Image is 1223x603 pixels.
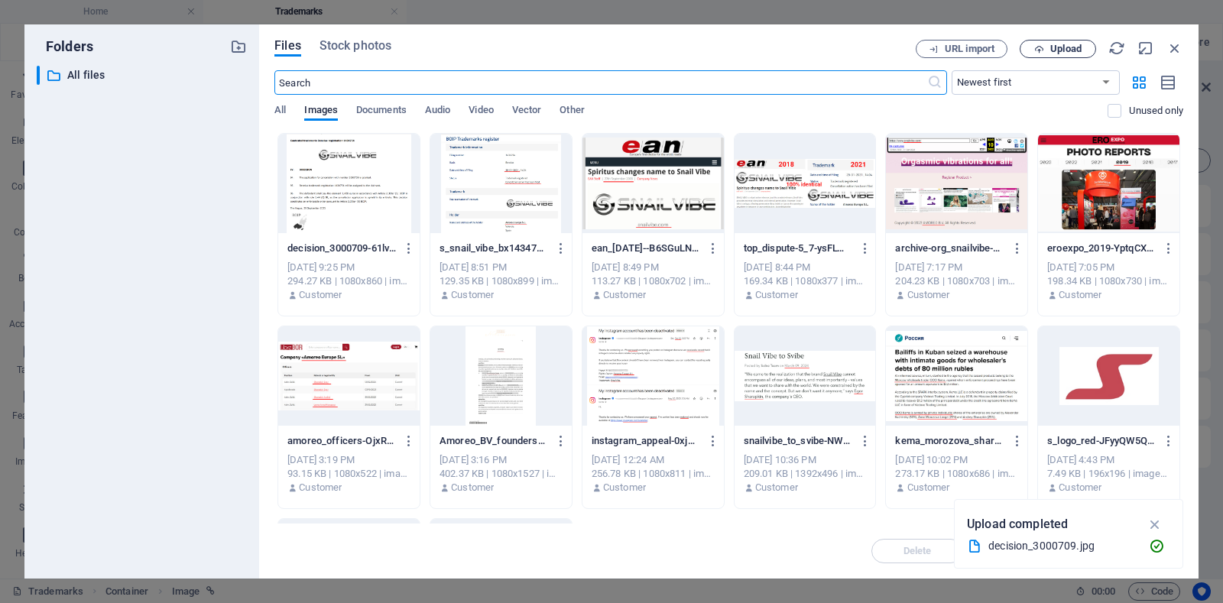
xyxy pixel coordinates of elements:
[895,274,1018,288] div: 204.23 KB | 1080x703 | image/jpeg
[744,467,867,481] div: 209.01 KB | 1392x496 | image/jpeg
[451,481,494,494] p: Customer
[895,453,1018,467] div: [DATE] 10:02 PM
[440,453,563,467] div: [DATE] 3:16 PM
[287,453,410,467] div: [DATE] 3:19 PM
[425,101,450,122] span: Audio
[592,274,715,288] div: 113.27 KB | 1080x702 | image/jpeg
[299,288,342,302] p: Customer
[37,66,40,85] div: ​
[907,288,950,302] p: Customer
[1047,242,1156,255] p: eroexpo_2019-YptqCXMOrp6RxgLB4Y2QVA.jpg
[895,434,1004,448] p: kema_morozova_sharapkin-rSXcVYjD_mIT9gV21ppvhA.jpg
[895,261,1018,274] div: [DATE] 7:17 PM
[440,274,563,288] div: 129.35 KB | 1080x899 | image/jpeg
[1108,40,1125,57] i: Reload
[744,434,852,448] p: snailvibe_to_svibe-NWkOTRThI645BwlufH5XhQ.jpg
[560,101,584,122] span: Other
[1059,481,1101,494] p: Customer
[895,242,1004,255] p: archive-org_snailvibe-com-3Pzw8MYqpp4VU-0POdN5kg.jpg
[1047,467,1170,481] div: 7.49 KB | 196x196 | image/png
[1047,453,1170,467] div: [DATE] 4:43 PM
[287,467,410,481] div: 93.15 KB | 1080x522 | image/jpeg
[603,481,646,494] p: Customer
[945,44,994,53] span: URL import
[440,242,548,255] p: s_snail_vibe_bx1434754-t6HQLaFGss261sBaHm-ytA.jpg
[451,288,494,302] p: Customer
[907,481,950,494] p: Customer
[1166,40,1183,57] i: Close
[744,261,867,274] div: [DATE] 8:44 PM
[440,261,563,274] div: [DATE] 8:51 PM
[287,434,396,448] p: amoreo_officers-OjxRd0OkFut8rxQJ5wtW2w.jpg
[287,261,410,274] div: [DATE] 9:25 PM
[1047,274,1170,288] div: 198.34 KB | 1080x730 | image/jpeg
[1020,40,1096,58] button: Upload
[320,37,391,55] span: Stock photos
[299,481,342,494] p: Customer
[744,274,867,288] div: 169.34 KB | 1080x377 | image/jpeg
[895,467,1018,481] div: 273.17 KB | 1080x686 | image/jpeg
[603,288,646,302] p: Customer
[287,242,396,255] p: decision_3000709-61lv9C6-EgYmO4EZt6aOWw.jpg
[287,274,410,288] div: 294.27 KB | 1080x860 | image/jpeg
[592,453,715,467] div: [DATE] 12:24 AM
[274,37,301,55] span: Files
[988,537,1137,555] div: decision_3000709.jpg
[592,242,700,255] p: ean_27-09-2018--B6SGuLNm8ea4OcM7ns3JQ.jpg
[440,434,548,448] p: Amoreo_BV_founders_2020-jxKCR9QMgWauOboCcm9aeA.jpg
[440,467,563,481] div: 402.37 KB | 1080x1527 | image/jpeg
[592,467,715,481] div: 256.78 KB | 1080x811 | image/jpeg
[967,514,1068,534] p: Upload completed
[744,242,852,255] p: top_dispute-5_7-ysFLWHS5IOwkVsbshA.jpg
[592,434,700,448] p: instagram_appeal-0xjOD8P3gs0ux0PmkxCi1w.jpg
[274,101,286,122] span: All
[512,101,542,122] span: Vector
[274,70,926,95] input: Search
[1059,288,1101,302] p: Customer
[755,288,798,302] p: Customer
[916,40,1007,58] button: URL import
[304,101,338,122] span: Images
[1047,434,1156,448] p: s_logo_red-JFyyQW5QmMMH73u752TKqA-RWXNKS8FY1FRYj-c08CH_Q.png
[592,261,715,274] div: [DATE] 8:49 PM
[744,453,867,467] div: [DATE] 10:36 PM
[67,66,219,84] p: All files
[1129,104,1183,118] p: Displays only files that are not in use on the website. Files added during this session can still...
[1047,261,1170,274] div: [DATE] 7:05 PM
[1137,40,1154,57] i: Minimize
[755,481,798,494] p: Customer
[356,101,407,122] span: Documents
[37,37,93,57] p: Folders
[1050,44,1082,53] span: Upload
[469,101,493,122] span: Video
[230,38,247,55] i: Create new folder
